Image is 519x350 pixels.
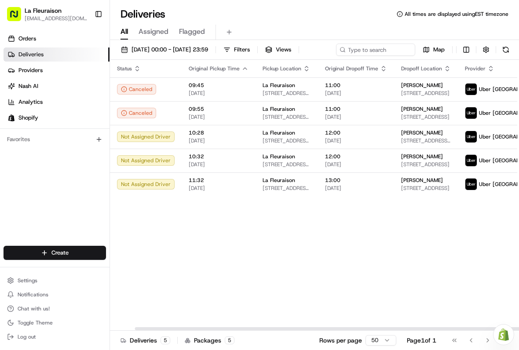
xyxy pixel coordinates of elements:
[401,113,451,120] span: [STREET_ADDRESS]
[4,317,106,329] button: Toggle Theme
[189,161,249,168] span: [DATE]
[189,177,249,184] span: 11:32
[465,179,477,190] img: uber-new-logo.jpeg
[189,65,240,72] span: Original Pickup Time
[25,15,88,22] button: [EMAIL_ADDRESS][DOMAIN_NAME]
[132,46,208,54] span: [DATE] 00:00 - [DATE] 23:59
[401,185,451,192] span: [STREET_ADDRESS]
[4,63,110,77] a: Providers
[401,161,451,168] span: [STREET_ADDRESS]
[18,305,50,312] span: Chat with us!
[263,137,311,144] span: [STREET_ADDRESS][PERSON_NAME]
[325,82,387,89] span: 11:00
[219,44,254,56] button: Filters
[465,107,477,119] img: uber-new-logo.jpeg
[189,185,249,192] span: [DATE]
[263,177,295,184] span: La Fleuraison
[4,32,110,46] a: Orders
[234,46,250,54] span: Filters
[51,249,69,257] span: Create
[18,98,43,106] span: Analytics
[18,35,36,43] span: Orders
[225,336,234,344] div: 5
[401,153,443,160] span: [PERSON_NAME]
[179,26,205,37] span: Flagged
[325,65,378,72] span: Original Dropoff Time
[263,153,295,160] span: La Fleuraison
[189,90,249,97] span: [DATE]
[263,65,301,72] span: Pickup Location
[325,177,387,184] span: 13:00
[189,153,249,160] span: 10:32
[401,82,443,89] span: [PERSON_NAME]
[161,336,170,344] div: 5
[465,65,486,72] span: Provider
[319,336,362,345] p: Rows per page
[117,44,212,56] button: [DATE] 00:00 - [DATE] 23:59
[263,161,311,168] span: [STREET_ADDRESS][PERSON_NAME]
[4,303,106,315] button: Chat with us!
[4,132,106,146] div: Favorites
[4,95,110,109] a: Analytics
[189,137,249,144] span: [DATE]
[4,246,106,260] button: Create
[18,51,44,58] span: Deliveries
[4,111,110,125] a: Shopify
[325,106,387,113] span: 11:00
[401,65,442,72] span: Dropoff Location
[121,336,170,345] div: Deliveries
[18,277,37,284] span: Settings
[465,155,477,166] img: uber-new-logo.jpeg
[8,114,15,121] img: Shopify logo
[117,84,156,95] button: Canceled
[401,106,443,113] span: [PERSON_NAME]
[263,129,295,136] span: La Fleuraison
[18,114,38,122] span: Shopify
[25,6,62,15] button: La Fleuraison
[325,161,387,168] span: [DATE]
[18,66,43,74] span: Providers
[18,319,53,326] span: Toggle Theme
[189,106,249,113] span: 09:55
[117,108,156,118] button: Canceled
[4,47,110,62] a: Deliveries
[325,90,387,97] span: [DATE]
[4,288,106,301] button: Notifications
[18,82,38,90] span: Nash AI
[18,333,36,340] span: Log out
[4,331,106,343] button: Log out
[263,82,295,89] span: La Fleuraison
[189,129,249,136] span: 10:28
[325,129,387,136] span: 12:00
[4,4,91,25] button: La Fleuraison[EMAIL_ADDRESS][DOMAIN_NAME]
[465,131,477,142] img: uber-new-logo.jpeg
[121,7,165,21] h1: Deliveries
[401,129,443,136] span: [PERSON_NAME]
[139,26,168,37] span: Assigned
[419,44,449,56] button: Map
[336,44,415,56] input: Type to search
[401,177,443,184] span: [PERSON_NAME]
[189,82,249,89] span: 09:45
[189,113,249,120] span: [DATE]
[263,106,295,113] span: La Fleuraison
[405,11,508,18] span: All times are displayed using EST timezone
[261,44,295,56] button: Views
[500,44,512,56] button: Refresh
[263,185,311,192] span: [STREET_ADDRESS][PERSON_NAME]
[465,84,477,95] img: uber-new-logo.jpeg
[401,90,451,97] span: [STREET_ADDRESS]
[185,336,234,345] div: Packages
[121,26,128,37] span: All
[117,65,132,72] span: Status
[325,113,387,120] span: [DATE]
[276,46,291,54] span: Views
[407,336,436,345] div: Page 1 of 1
[325,137,387,144] span: [DATE]
[4,274,106,287] button: Settings
[263,113,311,120] span: [STREET_ADDRESS][PERSON_NAME]
[325,153,387,160] span: 12:00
